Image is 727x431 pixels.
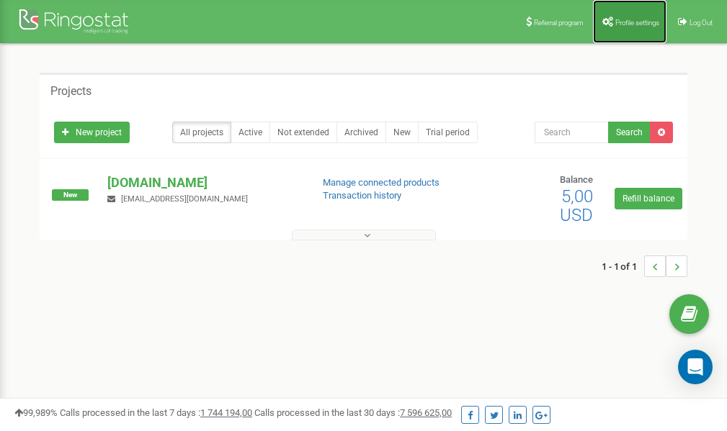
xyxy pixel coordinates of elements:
[608,122,651,143] button: Search
[602,255,644,277] span: 1 - 1 of 1
[560,174,593,185] span: Balance
[323,190,401,201] a: Transaction history
[107,173,299,192] p: [DOMAIN_NAME]
[615,188,682,209] a: Refill balance
[52,189,89,201] span: New
[60,407,252,418] span: Calls processed in the last 7 days :
[678,350,713,384] div: Open Intercom Messenger
[54,122,130,143] a: New project
[269,122,337,143] a: Not extended
[418,122,478,143] a: Trial period
[172,122,231,143] a: All projects
[535,122,609,143] input: Search
[400,407,452,418] u: 7 596 625,00
[14,407,58,418] span: 99,989%
[323,177,440,188] a: Manage connected products
[254,407,452,418] span: Calls processed in the last 30 days :
[231,122,270,143] a: Active
[602,241,687,291] nav: ...
[690,19,713,27] span: Log Out
[385,122,419,143] a: New
[615,19,659,27] span: Profile settings
[534,19,584,27] span: Referral program
[560,186,593,225] span: 5,00 USD
[121,194,248,204] span: [EMAIL_ADDRESS][DOMAIN_NAME]
[200,407,252,418] u: 1 744 194,00
[336,122,386,143] a: Archived
[50,85,92,98] h5: Projects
